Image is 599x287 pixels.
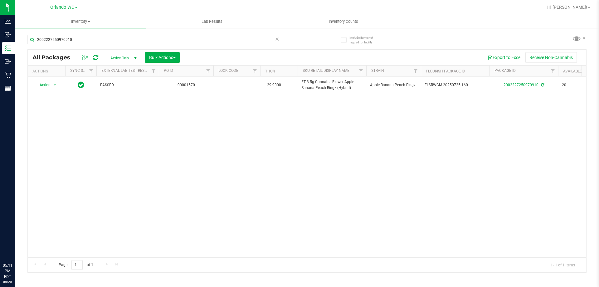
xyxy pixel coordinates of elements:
inline-svg: Reports [5,85,11,92]
span: 29.9000 [264,81,284,90]
span: FT 3.5g Cannabis Flower Apple Banana Peach Ringz (Hybrid) [301,79,363,91]
span: In Sync [78,81,84,89]
a: Filter [203,66,213,76]
span: PASSED [100,82,155,88]
span: Clear [275,35,279,43]
a: Filter [250,66,260,76]
span: Page of 1 [53,260,98,270]
a: Filter [356,66,366,76]
a: PO ID [164,68,173,73]
iframe: Resource center [6,237,25,256]
span: 1 - 1 of 1 items [545,260,580,270]
p: 08/20 [3,280,12,284]
inline-svg: Analytics [5,18,11,24]
p: 05:11 PM EDT [3,263,12,280]
span: Bulk Actions [149,55,176,60]
inline-svg: Retail [5,72,11,78]
a: Inventory Counts [278,15,409,28]
a: Package ID [494,68,516,73]
span: Inventory [15,19,146,24]
a: Filter [411,66,421,76]
a: Strain [371,68,384,73]
span: Sync from Compliance System [540,83,544,87]
inline-svg: Outbound [5,58,11,65]
a: Filter [548,66,558,76]
a: Sync Status [70,68,94,73]
a: Sku Retail Display Name [303,68,349,73]
input: 1 [71,260,83,270]
iframe: Resource center unread badge [18,236,26,244]
inline-svg: Inbound [5,32,11,38]
button: Bulk Actions [145,52,180,63]
button: Receive Non-Cannabis [525,52,577,63]
a: Filter [86,66,96,76]
a: External Lab Test Result [101,68,150,73]
span: Hi, [PERSON_NAME]! [547,5,587,10]
div: Actions [32,69,63,73]
a: 2002227250970910 [504,83,538,87]
a: Lab Results [146,15,278,28]
span: FLSRWGM-20250725-160 [425,82,486,88]
span: select [51,81,59,89]
a: Available [563,69,582,73]
a: Flourish Package ID [426,69,465,73]
input: Search Package ID, Item Name, SKU, Lot or Part Number... [27,35,282,44]
span: Apple Banana Peach Ringz [370,82,417,88]
span: Lab Results [193,19,231,24]
a: Lock Code [218,68,238,73]
span: All Packages [32,54,76,61]
a: Inventory [15,15,146,28]
a: THC% [265,69,275,73]
a: 00001570 [178,83,195,87]
inline-svg: Inventory [5,45,11,51]
span: Include items not tagged for facility [349,35,381,45]
a: Filter [149,66,159,76]
span: 20 [562,82,586,88]
span: Inventory Counts [320,19,367,24]
button: Export to Excel [484,52,525,63]
span: Orlando WC [50,5,74,10]
span: Action [34,81,51,89]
